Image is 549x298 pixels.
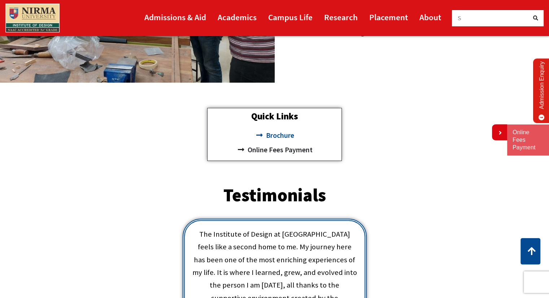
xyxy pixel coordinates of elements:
[419,9,441,25] a: About
[513,129,544,151] a: Online Fees Payment
[369,9,408,25] a: Placement
[458,14,461,22] span: S
[268,9,313,25] a: Campus Life
[324,9,358,25] a: Research
[175,186,374,204] h2: Testimonials
[218,9,257,25] a: Academics
[211,112,338,121] h2: Quick Links
[5,4,60,32] img: main_logo
[144,9,206,25] a: Admissions & Aid
[211,143,338,157] a: Online Fees Payment
[245,143,312,157] span: Online Fees Payment
[264,128,294,143] span: Brochure
[211,128,338,143] a: Brochure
